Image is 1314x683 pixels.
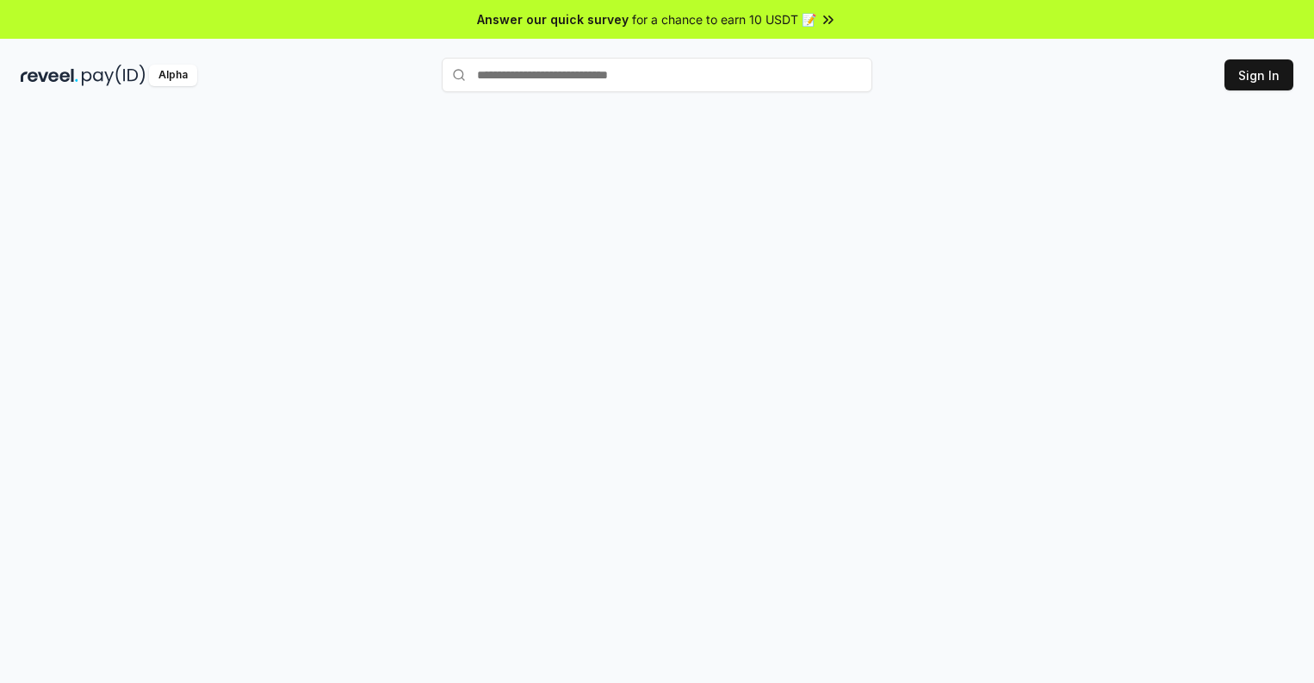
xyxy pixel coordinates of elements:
[477,10,629,28] span: Answer our quick survey
[21,65,78,86] img: reveel_dark
[149,65,197,86] div: Alpha
[1224,59,1293,90] button: Sign In
[82,65,146,86] img: pay_id
[632,10,816,28] span: for a chance to earn 10 USDT 📝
